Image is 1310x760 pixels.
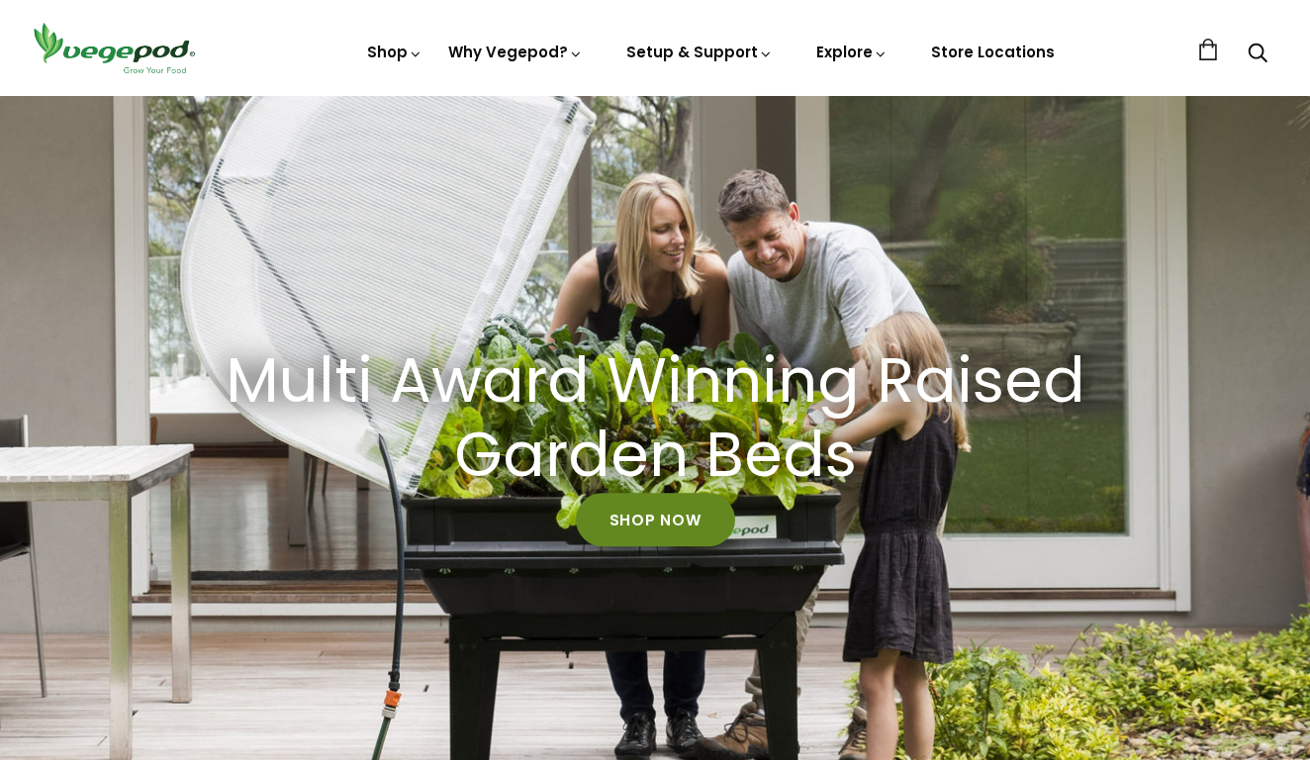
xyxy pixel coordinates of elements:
[931,42,1055,62] a: Store Locations
[448,42,583,62] a: Why Vegepod?
[576,493,735,546] a: Shop Now
[816,42,888,62] a: Explore
[1248,45,1267,65] a: Search
[210,344,1100,493] h2: Multi Award Winning Raised Garden Beds
[25,20,203,76] img: Vegepod
[185,344,1125,493] a: Multi Award Winning Raised Garden Beds
[367,42,422,62] a: Shop
[626,42,773,62] a: Setup & Support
